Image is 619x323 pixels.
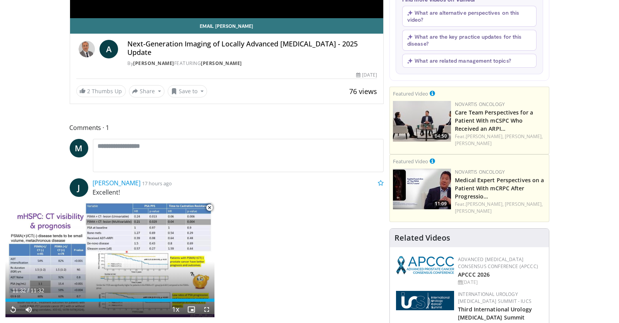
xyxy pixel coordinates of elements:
a: International Urology [MEDICAL_DATA] Summit - IUCS [458,291,532,304]
button: Save to [168,85,207,97]
img: cad44f18-58c5-46ed-9b0e-fe9214b03651.jpg.150x105_q85_crop-smart_upscale.jpg [393,101,451,142]
a: A [99,40,118,58]
span: 04:50 [432,133,449,140]
button: What are alternative perspectives on this video? [402,6,537,27]
a: [PERSON_NAME], [466,201,504,207]
img: 62fb9566-9173-4071-bcb6-e47c745411c0.png.150x105_q85_autocrop_double_scale_upscale_version-0.2.png [396,291,454,310]
button: What are the key practice updates for this disease? [402,30,537,51]
a: APCCC 2026 [458,271,490,278]
a: Advanced [MEDICAL_DATA] Consensus Conference (APCCC) [458,256,538,270]
a: Email [PERSON_NAME] [70,18,384,34]
span: 76 views [349,87,377,96]
button: What are related management topics? [402,54,537,68]
a: [PERSON_NAME], [466,133,504,140]
div: Progress Bar [5,299,214,302]
div: Feat. [455,201,546,215]
a: M [70,139,88,157]
a: [PERSON_NAME] [455,208,492,214]
button: Share [129,85,165,97]
span: 2 [87,87,91,95]
a: 2 Thumbs Up [76,85,126,97]
small: 17 hours ago [142,180,172,187]
span: 11:09 [432,200,449,207]
div: Feat. [455,133,546,147]
button: Replay [5,302,21,317]
img: Anwar Padhani [76,40,97,58]
a: Novartis Oncology [455,169,505,175]
span: Comments 1 [70,123,384,133]
div: [DATE] [458,279,543,286]
a: [PERSON_NAME] [133,60,174,67]
span: / [27,287,29,294]
h4: Next-Generation Imaging of Locally Advanced [MEDICAL_DATA] - 2025 Update [127,40,377,56]
img: 918109e9-db38-4028-9578-5f15f4cfacf3.jpg.150x105_q85_crop-smart_upscale.jpg [393,169,451,209]
a: Third International Urology [MEDICAL_DATA] Summit [458,306,532,321]
button: Mute [21,302,36,317]
a: Care Team Perspectives for a Patient With mCSPC Who Received an ARPI… [455,109,533,132]
small: Featured Video [393,90,428,97]
span: 11:32 [31,287,44,294]
a: 04:50 [393,101,451,142]
a: [PERSON_NAME], [505,201,543,207]
a: [PERSON_NAME] [201,60,242,67]
a: [PERSON_NAME], [505,133,543,140]
button: Close [202,200,217,216]
button: Fullscreen [199,302,214,317]
a: J [70,178,88,197]
small: Featured Video [393,158,428,165]
div: [DATE] [356,72,377,79]
video-js: Video Player [5,200,214,318]
a: Novartis Oncology [455,101,505,108]
span: 11:32 [12,287,26,294]
button: Enable picture-in-picture mode [183,302,199,317]
div: By FEATURING [127,60,377,67]
a: [PERSON_NAME] [93,179,141,187]
a: Medical Expert Perspectives on a Patient With mCRPC After Progressio… [455,176,544,200]
img: 92ba7c40-df22-45a2-8e3f-1ca017a3d5ba.png.150x105_q85_autocrop_double_scale_upscale_version-0.2.png [396,256,454,274]
p: Excellent! [93,188,384,197]
h4: Related Videos [394,233,450,243]
button: Playback Rate [168,302,183,317]
a: 11:09 [393,169,451,209]
a: [PERSON_NAME] [455,140,492,147]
